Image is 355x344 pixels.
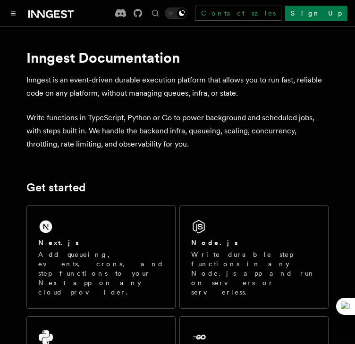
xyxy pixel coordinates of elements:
h1: Inngest Documentation [26,49,329,66]
h2: Node.js [191,238,238,247]
a: Get started [26,181,85,194]
a: Node.jsWrite durable step functions in any Node.js app and run on servers or serverless. [179,205,329,309]
button: Find something... [150,8,161,19]
a: Next.jsAdd queueing, events, crons, and step functions to your Next app on any cloud provider. [26,205,176,309]
a: Contact sales [195,6,281,21]
p: Inngest is an event-driven durable execution platform that allows you to run fast, reliable code ... [26,74,329,100]
button: Toggle navigation [8,8,19,19]
p: Add queueing, events, crons, and step functions to your Next app on any cloud provider. [38,250,164,297]
p: Write functions in TypeScript, Python or Go to power background and scheduled jobs, with steps bu... [26,111,329,151]
h2: Next.js [38,238,79,247]
a: Sign Up [285,6,347,21]
button: Toggle dark mode [165,8,187,19]
p: Write durable step functions in any Node.js app and run on servers or serverless. [191,250,317,297]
